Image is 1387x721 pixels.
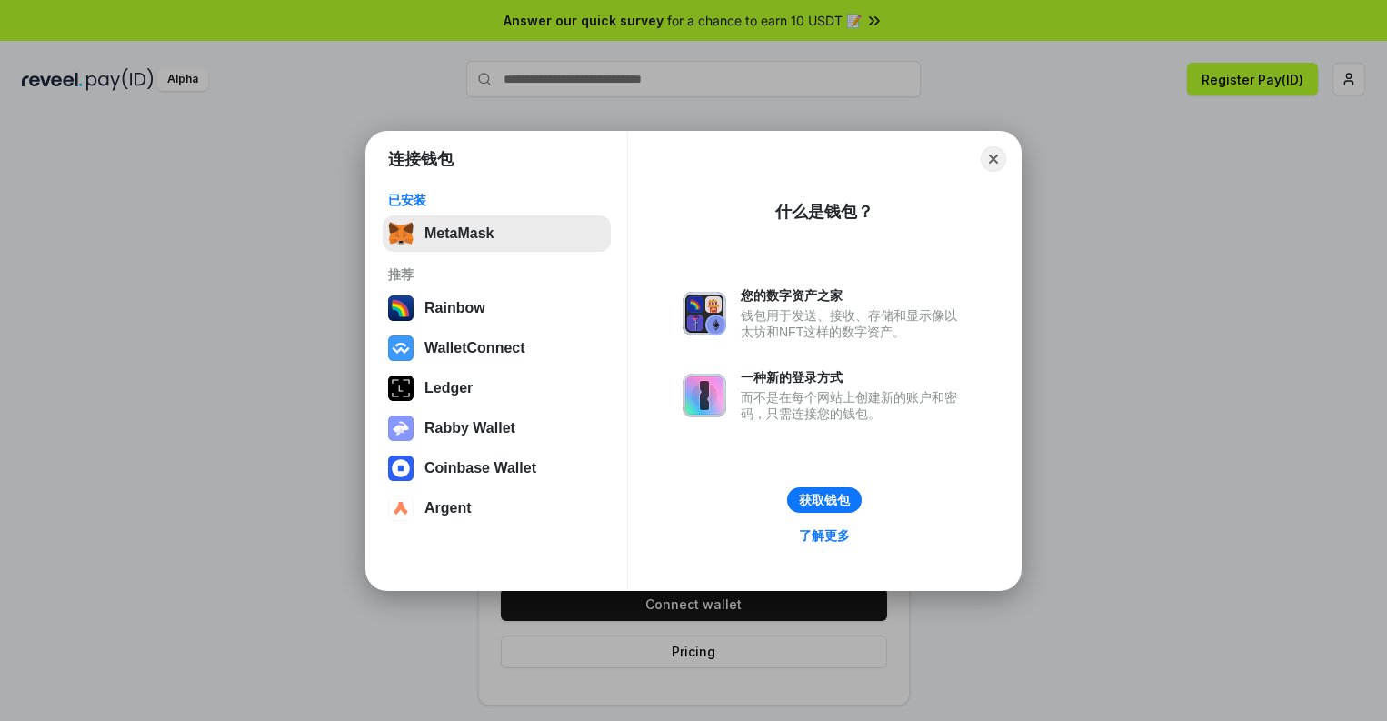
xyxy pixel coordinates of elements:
div: 了解更多 [799,527,850,544]
img: svg+xml,%3Csvg%20xmlns%3D%22http%3A%2F%2Fwww.w3.org%2F2000%2Fsvg%22%20width%3D%2228%22%20height%3... [388,376,414,401]
button: Close [981,146,1006,172]
div: 一种新的登录方式 [741,369,966,386]
h1: 连接钱包 [388,148,454,170]
div: 推荐 [388,266,605,283]
div: 而不是在每个网站上创建新的账户和密码，只需连接您的钱包。 [741,389,966,422]
button: MetaMask [383,215,611,252]
div: WalletConnect [424,340,525,356]
a: 了解更多 [788,524,861,547]
div: Argent [424,500,472,516]
img: svg+xml,%3Csvg%20xmlns%3D%22http%3A%2F%2Fwww.w3.org%2F2000%2Fsvg%22%20fill%3D%22none%22%20viewBox... [388,416,414,441]
img: svg+xml,%3Csvg%20width%3D%2228%22%20height%3D%2228%22%20viewBox%3D%220%200%2028%2028%22%20fill%3D... [388,456,414,481]
div: 获取钱包 [799,492,850,508]
div: 您的数字资产之家 [741,287,966,304]
img: svg+xml,%3Csvg%20width%3D%2228%22%20height%3D%2228%22%20viewBox%3D%220%200%2028%2028%22%20fill%3D... [388,496,414,521]
button: 获取钱包 [787,487,862,513]
img: svg+xml,%3Csvg%20width%3D%22120%22%20height%3D%22120%22%20viewBox%3D%220%200%20120%20120%22%20fil... [388,295,414,321]
button: Rainbow [383,290,611,326]
div: Coinbase Wallet [424,460,536,476]
button: Ledger [383,370,611,406]
button: WalletConnect [383,330,611,366]
button: Coinbase Wallet [383,450,611,486]
div: Ledger [424,380,473,396]
img: svg+xml,%3Csvg%20xmlns%3D%22http%3A%2F%2Fwww.w3.org%2F2000%2Fsvg%22%20fill%3D%22none%22%20viewBox... [683,374,726,417]
div: MetaMask [424,225,494,242]
div: 钱包用于发送、接收、存储和显示像以太坊和NFT这样的数字资产。 [741,307,966,340]
img: svg+xml,%3Csvg%20width%3D%2228%22%20height%3D%2228%22%20viewBox%3D%220%200%2028%2028%22%20fill%3D... [388,335,414,361]
button: Rabby Wallet [383,410,611,446]
img: svg+xml,%3Csvg%20fill%3D%22none%22%20height%3D%2233%22%20viewBox%3D%220%200%2035%2033%22%20width%... [388,221,414,246]
img: svg+xml,%3Csvg%20xmlns%3D%22http%3A%2F%2Fwww.w3.org%2F2000%2Fsvg%22%20fill%3D%22none%22%20viewBox... [683,292,726,335]
div: 已安装 [388,192,605,208]
div: Rabby Wallet [424,420,515,436]
div: 什么是钱包？ [775,201,873,223]
div: Rainbow [424,300,485,316]
button: Argent [383,490,611,526]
